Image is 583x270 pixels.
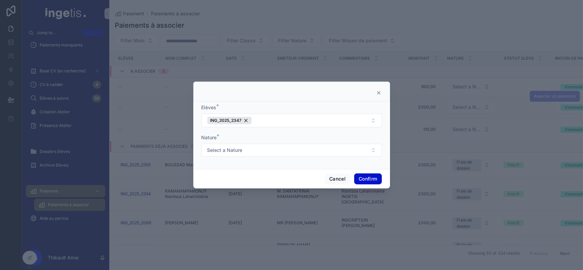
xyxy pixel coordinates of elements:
span: Elèves [202,104,217,110]
button: Select Button [202,144,382,157]
span: Select a Nature [207,147,242,154]
button: Cancel [325,173,350,184]
button: Confirm [354,173,381,184]
span: Nature [202,134,217,140]
span: ING_2025_2347 [210,118,242,123]
button: Unselect 2383 [207,117,252,124]
button: Select Button [202,114,382,127]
